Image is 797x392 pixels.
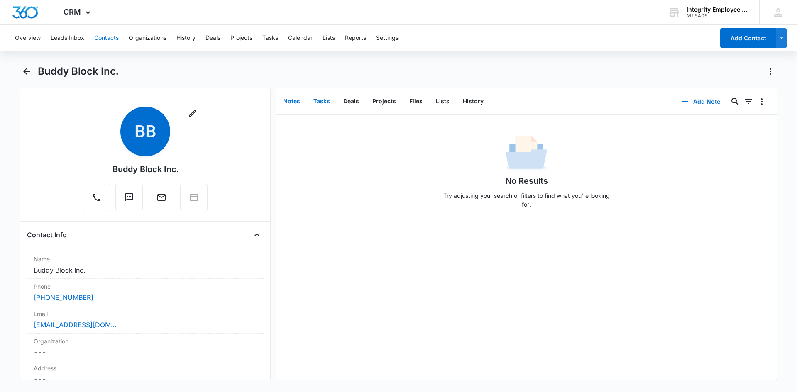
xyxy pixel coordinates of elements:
[115,197,143,204] a: Text
[27,279,264,306] div: Phone[PHONE_NUMBER]
[129,25,166,51] button: Organizations
[94,25,119,51] button: Contacts
[456,89,490,114] button: History
[34,265,257,275] dd: Buddy Block Inc.
[720,28,776,48] button: Add Contact
[34,374,257,384] dd: ---
[323,25,335,51] button: Lists
[429,89,456,114] button: Lists
[262,25,278,51] button: Tasks
[83,184,110,211] button: Call
[687,13,747,19] div: account id
[505,175,548,187] h1: No Results
[115,184,143,211] button: Text
[276,89,307,114] button: Notes
[376,25,398,51] button: Settings
[250,228,264,241] button: Close
[288,25,313,51] button: Calendar
[34,292,93,302] a: [PHONE_NUMBER]
[34,337,257,346] label: Organization
[27,360,264,388] div: Address---
[34,309,257,318] label: Email
[148,184,175,211] button: Email
[15,25,41,51] button: Overview
[27,230,67,240] h4: Contact Info
[729,95,742,108] button: Search...
[34,282,257,291] label: Phone
[307,89,337,114] button: Tasks
[20,65,33,78] button: Back
[345,25,366,51] button: Reports
[687,6,747,13] div: account name
[439,191,614,209] p: Try adjusting your search or filters to find what you’re looking for.
[742,95,755,108] button: Filters
[506,133,547,175] img: No Data
[673,92,729,112] button: Add Note
[366,89,403,114] button: Projects
[27,334,264,360] div: Organization---
[764,65,777,78] button: Actions
[27,251,264,279] div: NameBuddy Block Inc.
[337,89,366,114] button: Deals
[34,347,257,357] dd: ---
[205,25,220,51] button: Deals
[120,107,170,156] span: BB
[148,197,175,204] a: Email
[64,7,81,16] span: CRM
[34,364,257,373] label: Address
[176,25,196,51] button: History
[83,197,110,204] a: Call
[34,320,117,330] a: [EMAIL_ADDRESS][DOMAIN_NAME]
[38,65,118,78] h1: Buddy Block Inc.
[51,25,84,51] button: Leads Inbox
[230,25,252,51] button: Projects
[34,255,257,263] label: Name
[27,306,264,334] div: Email[EMAIL_ADDRESS][DOMAIN_NAME]
[112,163,178,175] div: Buddy Block Inc.
[755,95,768,108] button: Overflow Menu
[403,89,429,114] button: Files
